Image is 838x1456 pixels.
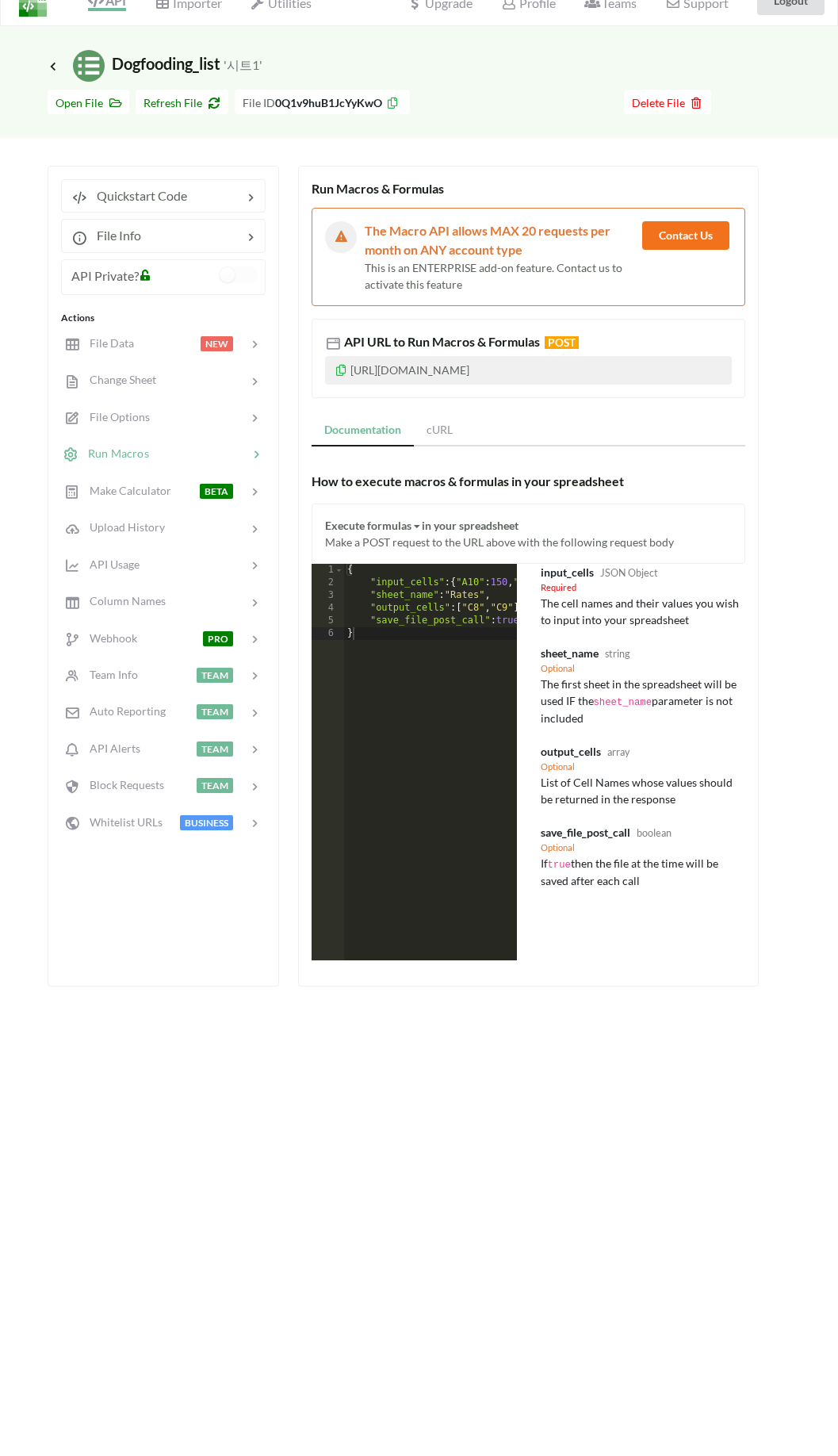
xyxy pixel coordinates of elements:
span: Run Macros [78,446,149,460]
button: Refresh File [136,90,228,114]
span: output_cells [541,745,601,758]
span: boolean [633,827,672,839]
span: List of Cell Names whose values should be returned in the response [541,776,733,806]
div: 2 [312,577,344,589]
p: [URL][DOMAIN_NAME] [325,356,732,385]
span: The first sheet in the spreadsheet will be used IF the parameter is not included [541,677,737,725]
span: File Info [87,228,141,243]
div: Run Macros & Formulas [312,179,745,198]
span: Refresh File [143,96,220,109]
div: Actions [61,311,266,325]
span: File Data [80,336,134,350]
span: TEAM [197,741,233,757]
button: Delete File [624,90,711,114]
span: File Options [80,410,150,423]
div: formulas [367,517,411,534]
div: Make a POST request to the URL above with the following request body [325,534,732,550]
div: 1 [312,564,344,577]
span: TEAM [197,668,233,683]
span: API Usage [80,557,140,571]
span: string [601,648,629,660]
a: Documentation [312,415,414,446]
b: 0Q1v9huB1JcYyKwO [275,96,382,109]
span: If then the file at the time will be saved after each call [541,856,718,887]
button: Contact Us [642,221,729,250]
span: API Alerts [80,741,140,755]
span: Upload History [80,520,165,534]
code: true [548,860,571,871]
span: Required [541,582,576,592]
span: The Macro API allows MAX 20 requests per month on ANY account type [365,223,610,257]
span: Make Calculator [80,484,171,497]
span: Team Info [80,668,138,681]
span: PRO [203,631,233,646]
span: save_file_post_call [541,826,630,839]
span: Dogfooding_list [48,54,262,73]
span: Change Sheet [80,373,156,386]
div: 4 [312,602,344,615]
button: Open File [48,90,129,114]
span: NEW [201,336,233,351]
span: sheet_name [541,646,599,660]
span: Optional [541,663,575,673]
span: Webhook [80,631,137,645]
span: BUSINESS [180,815,233,830]
span: JSON Object [596,567,658,579]
span: Block Requests [80,778,164,791]
span: input_cells [541,565,594,579]
span: Open File [55,96,121,109]
span: Optional [541,842,575,853]
span: This is an ENTERPRISE add-on feature. Contact us to activate this feature [365,261,622,291]
small: '시트1' [224,57,262,72]
span: The cell names and their values you wish to input into your spreadsheet [541,596,739,626]
a: cURL [414,415,465,446]
span: POST [545,336,579,349]
span: Column Names [80,594,166,607]
span: BETA [200,484,233,499]
code: sheet_name [594,697,652,708]
span: API Private? [71,268,139,283]
span: TEAM [197,778,233,793]
span: Whitelist URLs [80,815,163,829]
div: Execute in your spreadsheet [325,517,732,534]
span: File ID [243,96,275,109]
div: How to execute macros & formulas in your spreadsheet [312,472,745,491]
span: Delete File [632,96,703,109]
span: Quickstart Code [87,188,187,203]
span: Optional [541,761,575,772]
span: array [603,746,629,758]
div: 5 [312,615,344,627]
div: 6 [312,627,344,640]
span: Auto Reporting [80,704,166,718]
span: API URL to Run Macros & Formulas [344,334,579,349]
img: /static/media/sheets.7a1b7961.svg [73,50,105,82]
div: 3 [312,589,344,602]
span: TEAM [197,704,233,719]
